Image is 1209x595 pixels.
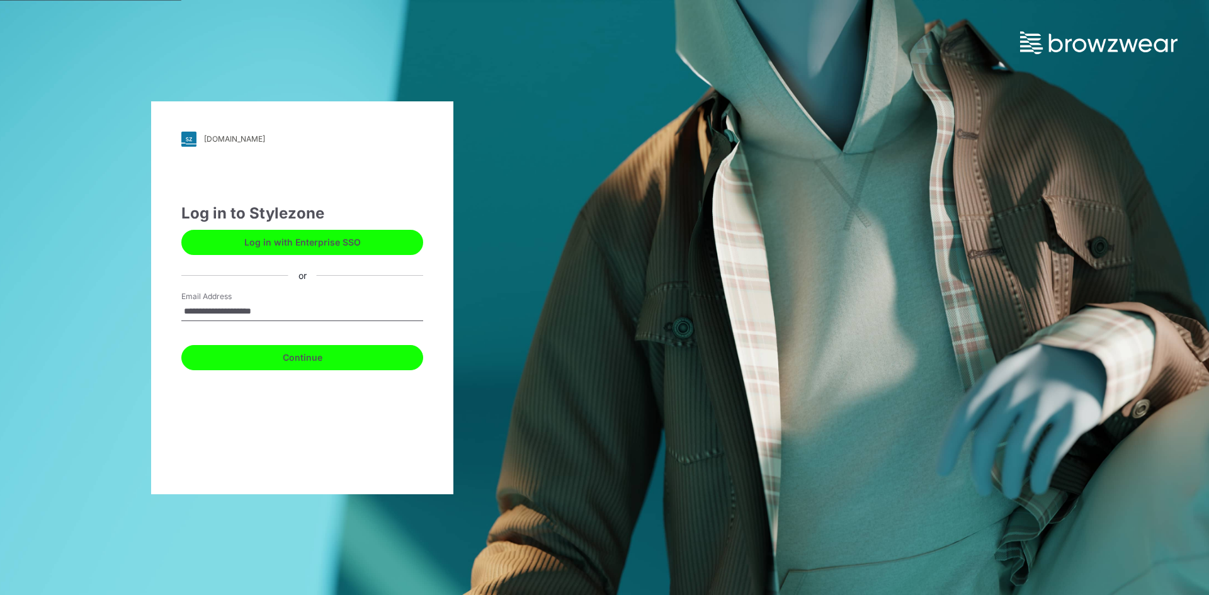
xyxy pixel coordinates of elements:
[181,291,270,302] label: Email Address
[181,132,423,147] a: [DOMAIN_NAME]
[181,202,423,225] div: Log in to Stylezone
[288,269,317,282] div: or
[181,132,196,147] img: svg+xml;base64,PHN2ZyB3aWR0aD0iMjgiIGhlaWdodD0iMjgiIHZpZXdCb3g9IjAgMCAyOCAyOCIgZmlsbD0ibm9uZSIgeG...
[181,345,423,370] button: Continue
[1020,31,1178,54] img: browzwear-logo.73288ffb.svg
[204,134,265,144] div: [DOMAIN_NAME]
[181,230,423,255] button: Log in with Enterprise SSO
